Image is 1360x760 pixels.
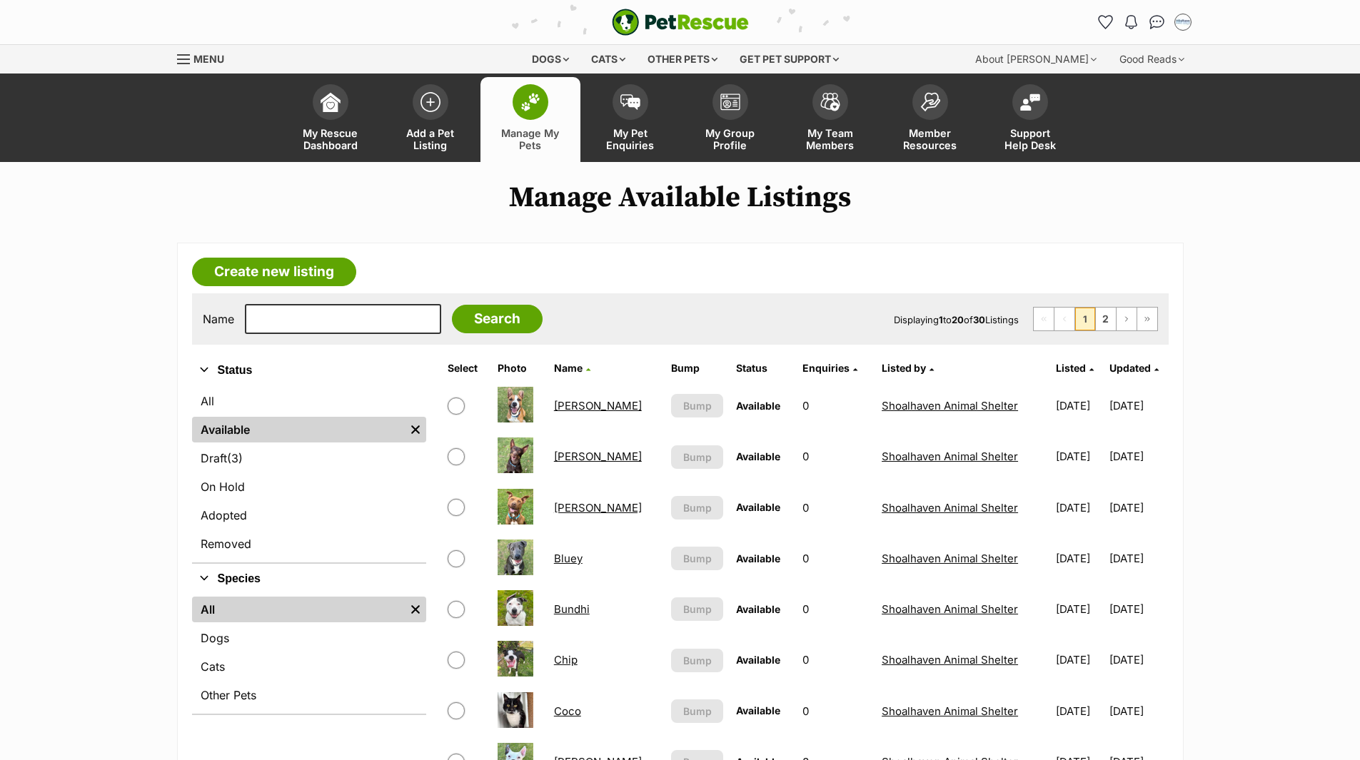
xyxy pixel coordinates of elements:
[1109,432,1167,481] td: [DATE]
[1117,308,1137,330] a: Next page
[882,450,1018,463] a: Shoalhaven Animal Shelter
[522,45,579,74] div: Dogs
[973,314,985,325] strong: 30
[683,450,712,465] span: Bump
[720,93,740,111] img: group-profile-icon-3fa3cf56718a62981997c0bc7e787c4b2cf8bcc04b72c1350f741eb67cf2f40e.svg
[671,496,723,520] button: Bump
[554,552,583,565] a: Bluey
[1120,11,1143,34] button: Notifications
[612,9,749,36] a: PetRescue
[381,77,480,162] a: Add a Pet Listing
[321,92,341,112] img: dashboard-icon-eb2f2d2d3e046f16d808141f083e7271f6b2e854fb5c12c21221c1fb7104beca.svg
[952,314,964,325] strong: 20
[920,92,940,111] img: member-resources-icon-8e73f808a243e03378d46382f2149f9095a855e16c252ad45f914b54edf8863c.svg
[671,394,723,417] button: Bump
[965,45,1107,74] div: About [PERSON_NAME]
[192,258,356,286] a: Create new listing
[581,45,635,74] div: Cats
[1109,635,1167,684] td: [DATE]
[683,602,712,617] span: Bump
[1075,308,1095,330] span: Page 1
[177,45,234,71] a: Menu
[797,584,875,634] td: 0
[192,474,426,500] a: On Hold
[736,450,780,462] span: Available
[193,53,224,65] span: Menu
[736,654,780,666] span: Available
[442,357,490,380] th: Select
[1050,534,1108,583] td: [DATE]
[797,381,875,430] td: 0
[1176,15,1190,29] img: Jodie Parnell profile pic
[554,602,590,616] a: Bundhi
[882,602,1018,616] a: Shoalhaven Animal Shelter
[797,686,875,736] td: 0
[939,314,943,325] strong: 1
[780,77,880,162] a: My Team Members
[405,597,426,622] a: Remove filter
[736,603,780,615] span: Available
[797,635,875,684] td: 0
[1137,308,1157,330] a: Last page
[192,417,405,442] a: Available
[736,501,780,513] span: Available
[880,77,980,162] a: Member Resources
[1056,362,1094,374] a: Listed
[1050,686,1108,736] td: [DATE]
[1109,45,1194,74] div: Good Reads
[554,704,581,718] a: Coco
[683,500,712,515] span: Bump
[980,77,1080,162] a: Support Help Desk
[1050,483,1108,532] td: [DATE]
[452,305,543,333] input: Search
[1146,11,1169,34] a: Conversations
[882,653,1018,667] a: Shoalhaven Animal Shelter
[1109,584,1167,634] td: [DATE]
[480,77,580,162] a: Manage My Pets
[1050,584,1108,634] td: [DATE]
[998,127,1062,151] span: Support Help Desk
[1054,308,1074,330] span: Previous page
[882,501,1018,515] a: Shoalhaven Animal Shelter
[192,594,426,714] div: Species
[1094,11,1117,34] a: Favourites
[192,531,426,557] a: Removed
[281,77,381,162] a: My Rescue Dashboard
[192,597,405,622] a: All
[298,127,363,151] span: My Rescue Dashboard
[797,432,875,481] td: 0
[612,9,749,36] img: logo-e224e6f780fb5917bec1dbf3a21bbac754714ae5b6737aabdf751b685950b380.svg
[797,534,875,583] td: 0
[736,704,780,716] span: Available
[192,682,426,708] a: Other Pets
[498,127,563,151] span: Manage My Pets
[1050,381,1108,430] td: [DATE]
[638,45,727,74] div: Other pets
[192,569,426,588] button: Species
[1109,483,1167,532] td: [DATE]
[554,653,578,667] a: Chip
[665,357,729,380] th: Bump
[492,357,547,380] th: Photo
[192,388,426,414] a: All
[192,625,426,651] a: Dogs
[683,398,712,413] span: Bump
[1034,308,1054,330] span: First page
[882,704,1018,718] a: Shoalhaven Animal Shelter
[683,704,712,719] span: Bump
[203,313,234,325] label: Name
[554,362,590,374] a: Name
[671,445,723,469] button: Bump
[1033,307,1158,331] nav: Pagination
[554,399,642,412] a: [PERSON_NAME]
[1172,11,1194,34] button: My account
[820,93,840,111] img: team-members-icon-5396bd8760b3fe7c0b43da4ab00e1e3bb1a5d9ba89233759b79545d2d3fc5d0d.svg
[882,362,934,374] a: Listed by
[671,649,723,672] button: Bump
[192,445,426,471] a: Draft
[398,127,463,151] span: Add a Pet Listing
[1050,635,1108,684] td: [DATE]
[1109,381,1167,430] td: [DATE]
[405,417,426,442] a: Remove filter
[683,653,712,668] span: Bump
